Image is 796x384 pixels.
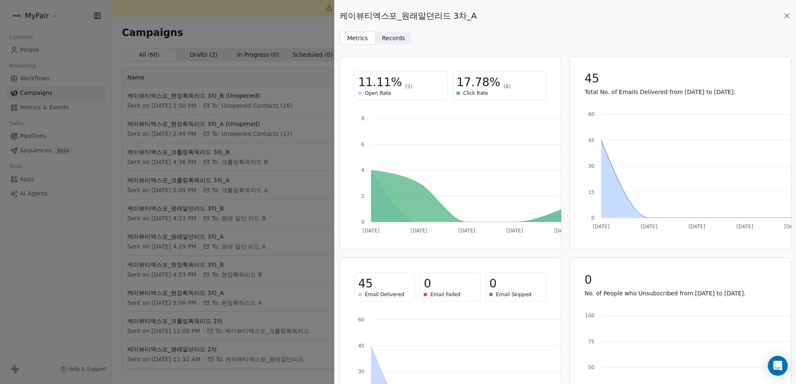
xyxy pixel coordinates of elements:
[585,88,777,96] p: Total No. of Emails Delivered from [DATE] to [DATE].
[365,291,404,298] span: Email Delivered
[361,142,364,147] tspan: 6
[496,291,531,298] span: Email Skipped
[588,138,594,143] tspan: 45
[588,163,594,169] tspan: 30
[361,167,364,173] tspan: 4
[768,356,788,376] div: Open Intercom Messenger
[641,224,658,229] tspan: [DATE]
[405,83,413,90] span: (5)
[358,75,402,90] span: 11.11%
[585,313,595,319] tspan: 100
[424,276,431,291] span: 0
[361,193,364,199] tspan: 2
[585,273,592,287] span: 0
[588,339,594,345] tspan: 75
[736,224,753,229] tspan: [DATE]
[361,219,364,225] tspan: 0
[382,34,405,43] span: Records
[340,10,477,22] span: 케이뷰티엑스포_원래알던리드 3차_A
[365,90,391,97] span: Open Rate
[588,365,594,370] tspan: 50
[358,369,364,374] tspan: 30
[358,276,373,291] span: 45
[358,317,364,323] tspan: 60
[504,83,511,90] span: (8)
[358,343,364,349] tspan: 45
[506,228,523,234] tspan: [DATE]
[463,90,488,97] span: Click Rate
[591,215,595,221] tspan: 0
[585,71,599,86] span: 45
[361,116,364,121] tspan: 8
[363,228,380,234] tspan: [DATE]
[430,291,460,298] span: Email Failed
[585,289,777,297] p: No. of People who Unsubscribed from [DATE] to [DATE].
[588,189,594,195] tspan: 15
[456,75,500,90] span: 17.78%
[588,111,594,117] tspan: 60
[592,224,609,229] tspan: [DATE]
[459,228,476,234] tspan: [DATE]
[489,276,497,291] span: 0
[410,228,427,234] tspan: [DATE]
[554,228,571,234] tspan: [DATE]
[688,224,705,229] tspan: [DATE]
